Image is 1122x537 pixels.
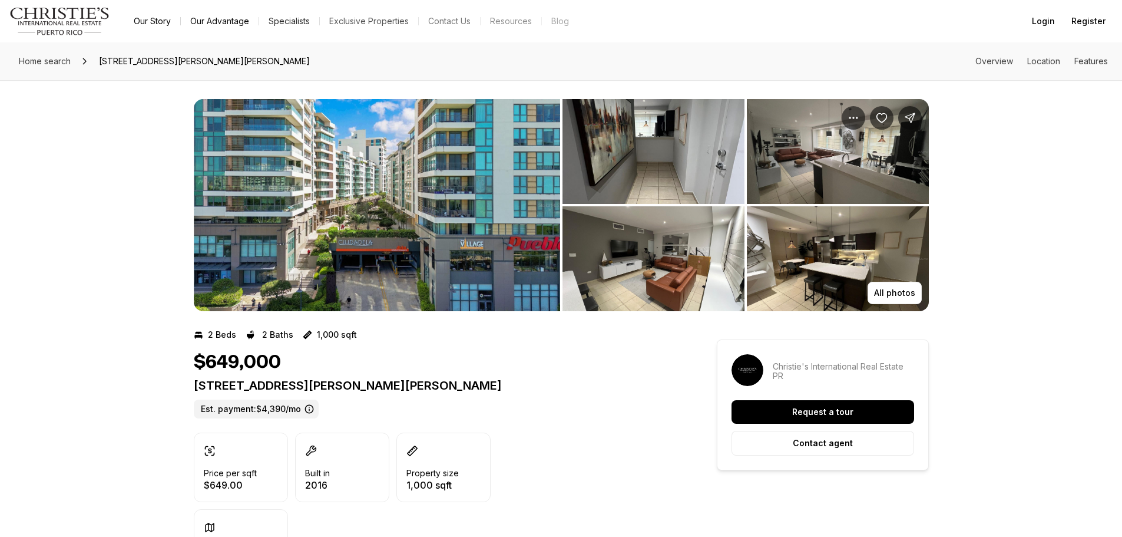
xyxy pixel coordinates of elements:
a: Home search [14,52,75,71]
button: Property options [842,106,865,130]
button: Register [1064,9,1113,33]
h1: $649,000 [194,351,281,374]
a: Skip to: Location [1027,56,1060,66]
button: View image gallery [562,99,744,204]
p: Property size [406,469,459,478]
p: Price per sqft [204,469,257,478]
a: Our Advantage [181,13,259,29]
span: [STREET_ADDRESS][PERSON_NAME][PERSON_NAME] [94,52,315,71]
li: 1 of 5 [194,99,560,311]
button: View image gallery [747,206,929,311]
p: 2016 [305,480,330,490]
p: Request a tour [792,407,853,417]
div: Listing Photos [194,99,929,311]
span: Home search [19,56,71,66]
span: Register [1071,17,1106,26]
button: All photos [868,282,922,304]
a: Resources [481,13,541,29]
p: 2 Baths [262,330,293,340]
a: Our Story [124,13,180,29]
button: Request a tour [732,400,914,424]
p: Contact agent [793,439,853,448]
span: Login [1032,17,1055,26]
p: 2 Beds [208,330,236,340]
p: [STREET_ADDRESS][PERSON_NAME][PERSON_NAME] [194,378,674,393]
a: Skip to: Features [1074,56,1108,66]
img: logo [9,7,110,35]
label: Est. payment: $4,390/mo [194,400,319,419]
p: All photos [874,288,915,298]
a: Exclusive Properties [320,13,418,29]
p: 1,000 sqft [406,480,459,490]
button: View image gallery [194,99,560,311]
p: $649.00 [204,480,257,490]
a: Skip to: Overview [975,56,1013,66]
a: Blog [542,13,578,29]
button: View image gallery [562,206,744,311]
nav: Page section menu [975,57,1108,66]
button: Contact Us [419,13,480,29]
button: Contact agent [732,431,914,456]
button: Share Property: 1511 PONCE DE LEON AVE #571 [898,106,922,130]
p: Christie's International Real Estate PR [773,362,914,381]
button: Login [1025,9,1062,33]
a: Specialists [259,13,319,29]
button: View image gallery [747,99,929,204]
p: Built in [305,469,330,478]
p: 1,000 sqft [317,330,357,340]
li: 2 of 5 [562,99,929,311]
button: Save Property: 1511 PONCE DE LEON AVE #571 [870,106,893,130]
